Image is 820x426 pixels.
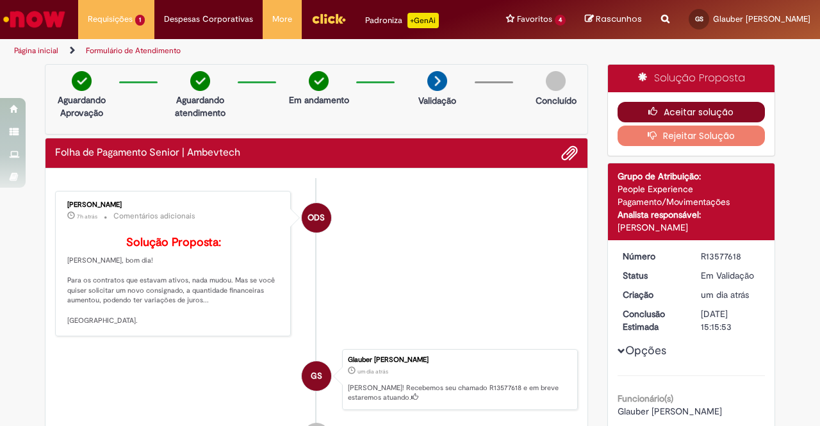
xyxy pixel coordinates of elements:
span: GS [311,361,322,391]
b: Funcionário(s) [618,393,673,404]
div: 29/09/2025 15:15:49 [701,288,760,301]
p: [PERSON_NAME], bom dia! Para os contratos que estavam ativos, nada mudou. Mas se você quiser soli... [67,236,281,326]
p: Concluído [536,94,577,107]
div: [PERSON_NAME] [67,201,281,209]
a: Página inicial [14,45,58,56]
dt: Conclusão Estimada [613,307,692,333]
img: check-circle-green.png [72,71,92,91]
p: Em andamento [289,94,349,106]
dt: Número [613,250,692,263]
div: Grupo de Atribuição: [618,170,766,183]
a: Formulário de Atendimento [86,45,181,56]
b: Solução Proposta: [126,235,221,250]
img: arrow-next.png [427,71,447,91]
img: img-circle-grey.png [546,71,566,91]
div: People Experience Pagamento/Movimentações [618,183,766,208]
time: 30/09/2025 10:59:20 [77,213,97,220]
dt: Criação [613,288,692,301]
time: 29/09/2025 15:15:49 [701,289,749,300]
button: Rejeitar Solução [618,126,766,146]
p: Aguardando Aprovação [51,94,113,119]
span: um dia atrás [701,289,749,300]
span: Favoritos [517,13,552,26]
p: Aguardando atendimento [169,94,231,119]
div: Osvaldo da Silva Neto [302,203,331,233]
span: GS [695,15,703,23]
div: Em Validação [701,269,760,282]
span: 4 [555,15,566,26]
div: [PERSON_NAME] [618,221,766,234]
li: Glauber Marcelino Da Silva [55,349,578,411]
button: Adicionar anexos [561,145,578,161]
img: check-circle-green.png [190,71,210,91]
time: 29/09/2025 15:15:49 [357,368,388,375]
img: click_logo_yellow_360x200.png [311,9,346,28]
span: Glauber [PERSON_NAME] [618,406,722,417]
div: Solução Proposta [608,65,775,92]
small: Comentários adicionais [113,211,195,222]
dt: Status [613,269,692,282]
span: Glauber [PERSON_NAME] [713,13,810,24]
span: 1 [135,15,145,26]
h2: Folha de Pagamento Senior | Ambevtech Histórico de tíquete [55,147,240,159]
span: 7h atrás [77,213,97,220]
p: +GenAi [407,13,439,28]
img: ServiceNow [1,6,67,32]
div: Glauber [PERSON_NAME] [348,356,571,364]
div: R13577618 [701,250,760,263]
a: Rascunhos [585,13,642,26]
span: ODS [307,202,325,233]
button: Aceitar solução [618,102,766,122]
p: [PERSON_NAME]! Recebemos seu chamado R13577618 e em breve estaremos atuando. [348,383,571,403]
div: [DATE] 15:15:53 [701,307,760,333]
span: Rascunhos [596,13,642,25]
span: Despesas Corporativas [164,13,253,26]
ul: Trilhas de página [10,39,537,63]
span: Requisições [88,13,133,26]
div: Glauber Marcelino Da Silva [302,361,331,391]
div: Padroniza [365,13,439,28]
p: Validação [418,94,456,107]
span: More [272,13,292,26]
div: Analista responsável: [618,208,766,221]
span: um dia atrás [357,368,388,375]
img: check-circle-green.png [309,71,329,91]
